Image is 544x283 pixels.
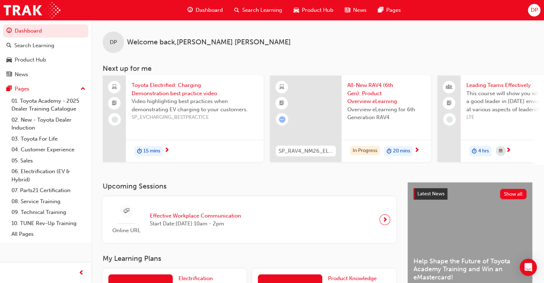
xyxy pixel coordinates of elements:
[15,56,46,64] div: Product Hub
[328,275,377,282] span: Product Knowledge
[387,147,392,156] span: duration-icon
[3,53,88,67] a: Product Hub
[3,82,88,96] button: Pages
[414,147,420,154] span: next-icon
[478,147,489,155] span: 4 hrs
[530,6,538,14] span: DP
[229,3,288,18] a: search-iconSearch Learning
[108,226,144,235] span: Online URL
[132,81,258,97] span: Toyota Electrified: Charging Demonstration best practice video
[9,166,88,185] a: 06. Electrification (EV & Hybrid)
[3,68,88,81] a: News
[520,259,537,276] div: Open Intercom Messenger
[270,75,431,162] a: SP_RAV4_NM26_EL01All-New RAV4 (6th Gen): Product Overview eLearningOverview eLearning for 6th Gen...
[393,147,410,155] span: 20 mins
[9,185,88,196] a: 07. Parts21 Certification
[294,6,299,15] span: car-icon
[288,3,339,18] a: car-iconProduct Hub
[150,212,241,220] span: Effective Workplace Communication
[328,274,379,283] a: Product Knowledge
[143,147,160,155] span: 15 mins
[178,275,213,282] span: Electrification
[302,6,333,14] span: Product Hub
[132,113,258,122] span: SP_EVCHARGING_BESTPRACTICE
[345,6,350,15] span: news-icon
[9,196,88,207] a: 08. Service Training
[91,64,544,73] h3: Next up for me
[6,43,11,49] span: search-icon
[242,6,282,14] span: Search Learning
[9,96,88,114] a: 01. Toyota Academy - 2025 Dealer Training Catalogue
[6,86,12,92] span: pages-icon
[347,106,425,122] span: Overview eLearning for 6th Generation RAV4
[103,254,396,263] h3: My Learning Plans
[108,202,390,238] a: Online URLEffective Workplace CommunicationStart Date:[DATE] 10am - 2pm
[413,257,526,282] span: Help Shape the Future of Toyota Academy Training and Win an eMastercard!
[9,229,88,240] a: All Pages
[79,269,84,278] span: prev-icon
[9,144,88,155] a: 04. Customer Experience
[3,39,88,52] a: Search Learning
[347,81,425,106] span: All-New RAV4 (6th Gen): Product Overview eLearning
[350,146,380,156] div: In Progress
[9,133,88,145] a: 03. Toyota For Life
[15,70,28,79] div: News
[196,6,223,14] span: Dashboard
[279,99,284,108] span: booktick-icon
[339,3,372,18] a: news-iconNews
[279,147,333,155] span: SP_RAV4_NM26_EL01
[499,147,503,156] span: calendar-icon
[124,207,129,216] span: sessionType_ONLINE_URL-icon
[14,42,54,50] div: Search Learning
[6,28,12,34] span: guage-icon
[413,188,526,200] a: Latest NewsShow all
[103,75,264,162] a: Toyota Electrified: Charging Demonstration best practice videoVideo highlighting best practices w...
[9,218,88,229] a: 10. TUNE Rev-Up Training
[112,83,117,92] span: laptop-icon
[378,6,383,15] span: pages-icon
[178,274,216,283] a: Electrification
[112,99,117,108] span: booktick-icon
[9,114,88,133] a: 02. New - Toyota Dealer Induction
[447,83,452,92] span: people-icon
[182,3,229,18] a: guage-iconDashboard
[417,191,445,197] span: Latest News
[15,85,29,93] div: Pages
[3,23,88,82] button: DashboardSearch LearningProduct HubNews
[353,6,367,14] span: News
[279,116,285,123] span: learningRecordVerb_ATTEMPT-icon
[127,38,291,47] span: Welcome back , [PERSON_NAME] [PERSON_NAME]
[187,6,193,15] span: guage-icon
[528,4,540,16] button: DP
[372,3,407,18] a: pages-iconPages
[3,24,88,38] a: Dashboard
[103,182,396,190] h3: Upcoming Sessions
[500,189,527,199] button: Show all
[446,116,453,123] span: learningRecordVerb_NONE-icon
[234,6,239,15] span: search-icon
[472,147,477,156] span: duration-icon
[132,97,258,113] span: Video highlighting best practices when demonstrating EV charging to your customers.
[164,147,170,154] span: next-icon
[4,2,60,18] img: Trak
[279,83,284,92] span: learningResourceType_ELEARNING-icon
[386,6,401,14] span: Pages
[150,220,241,228] span: Start Date: [DATE] 10am - 2pm
[80,84,85,94] span: up-icon
[382,215,388,225] span: next-icon
[112,116,118,123] span: learningRecordVerb_NONE-icon
[110,38,117,47] span: DP
[447,99,452,108] span: booktick-icon
[506,147,511,154] span: next-icon
[6,72,12,78] span: news-icon
[9,155,88,166] a: 05. Sales
[137,147,142,156] span: duration-icon
[9,207,88,218] a: 09. Technical Training
[6,57,12,63] span: car-icon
